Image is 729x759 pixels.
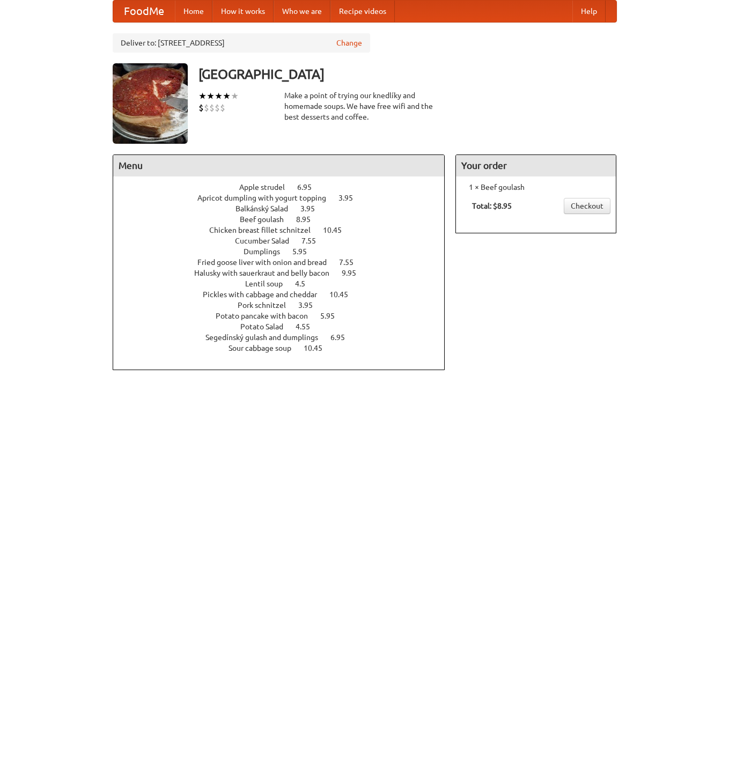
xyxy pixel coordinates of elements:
[245,279,325,288] a: Lentil soup 4.5
[240,215,294,224] span: Beef goulash
[113,155,445,176] h4: Menu
[197,258,337,267] span: Fried goose liver with onion and bread
[304,344,333,352] span: 10.45
[229,344,342,352] a: Sour cabbage soup 10.45
[323,226,352,234] span: 10.45
[113,33,370,53] div: Deliver to: [STREET_ADDRESS]
[572,1,606,22] a: Help
[240,322,330,331] a: Potato Salad 4.55
[238,301,297,310] span: Pork schnitzel
[235,237,336,245] a: Cucumber Salad 7.55
[301,237,327,245] span: 7.55
[223,90,231,102] li: ★
[284,90,445,122] div: Make a point of trying our knedlíky and homemade soups. We have free wifi and the best desserts a...
[296,322,321,331] span: 4.55
[229,344,302,352] span: Sour cabbage soup
[205,333,365,342] a: Segedínský gulash and dumplings 6.95
[244,247,291,256] span: Dumplings
[198,63,617,85] h3: [GEOGRAPHIC_DATA]
[342,269,367,277] span: 9.95
[239,183,296,191] span: Apple strudel
[456,155,616,176] h4: Your order
[235,204,299,213] span: Balkánský Salad
[336,38,362,48] a: Change
[203,290,368,299] a: Pickles with cabbage and cheddar 10.45
[113,1,175,22] a: FoodMe
[240,215,330,224] a: Beef goulash 8.95
[330,333,356,342] span: 6.95
[215,90,223,102] li: ★
[320,312,345,320] span: 5.95
[175,1,212,22] a: Home
[194,269,340,277] span: Halusky with sauerkraut and belly bacon
[197,194,373,202] a: Apricot dumpling with yogurt topping 3.95
[564,198,610,214] a: Checkout
[113,63,188,144] img: angular.jpg
[297,183,322,191] span: 6.95
[239,183,332,191] a: Apple strudel 6.95
[296,215,321,224] span: 8.95
[220,102,225,114] li: $
[329,290,359,299] span: 10.45
[274,1,330,22] a: Who we are
[194,269,376,277] a: Halusky with sauerkraut and belly bacon 9.95
[212,1,274,22] a: How it works
[339,258,364,267] span: 7.55
[197,194,337,202] span: Apricot dumpling with yogurt topping
[207,90,215,102] li: ★
[245,279,293,288] span: Lentil soup
[298,301,323,310] span: 3.95
[204,102,209,114] li: $
[461,182,610,193] li: 1 × Beef goulash
[240,322,294,331] span: Potato Salad
[338,194,364,202] span: 3.95
[235,204,335,213] a: Balkánský Salad 3.95
[244,247,327,256] a: Dumplings 5.95
[216,312,319,320] span: Potato pancake with bacon
[197,258,373,267] a: Fried goose liver with onion and bread 7.55
[209,226,321,234] span: Chicken breast fillet schnitzel
[238,301,333,310] a: Pork schnitzel 3.95
[209,102,215,114] li: $
[295,279,316,288] span: 4.5
[235,237,300,245] span: Cucumber Salad
[215,102,220,114] li: $
[209,226,362,234] a: Chicken breast fillet schnitzel 10.45
[198,102,204,114] li: $
[205,333,329,342] span: Segedínský gulash and dumplings
[330,1,395,22] a: Recipe videos
[231,90,239,102] li: ★
[198,90,207,102] li: ★
[472,202,512,210] b: Total: $8.95
[203,290,328,299] span: Pickles with cabbage and cheddar
[292,247,318,256] span: 5.95
[300,204,326,213] span: 3.95
[216,312,355,320] a: Potato pancake with bacon 5.95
